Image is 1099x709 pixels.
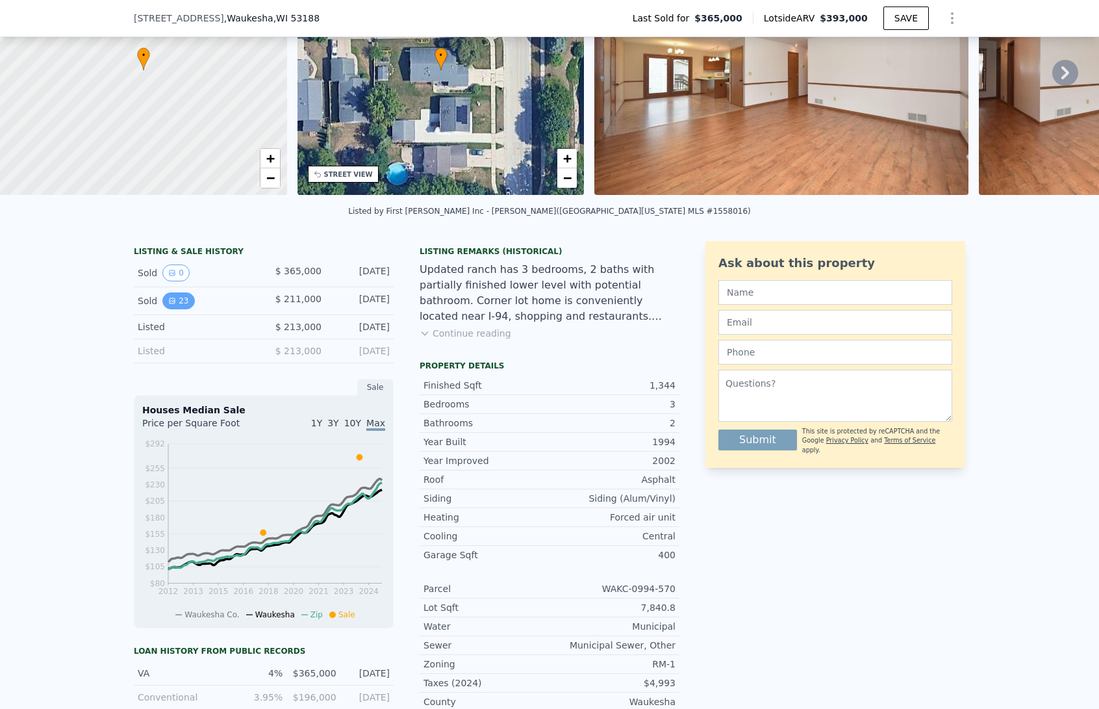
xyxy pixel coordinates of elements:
[718,310,952,335] input: Email
[134,246,394,259] div: LISTING & SALE HISTORY
[423,454,549,467] div: Year Improved
[260,149,280,168] a: Zoom in
[420,246,679,257] div: Listing Remarks (Historical)
[423,620,549,633] div: Water
[145,439,165,448] tspan: $292
[332,264,390,281] div: [DATE]
[420,361,679,371] div: Property details
[423,530,549,543] div: Cooling
[549,435,676,448] div: 1994
[820,13,868,23] span: $393,000
[266,170,274,186] span: −
[158,587,179,596] tspan: 2012
[142,404,385,417] div: Houses Median Sale
[255,610,295,619] span: Waukesha
[275,294,322,304] span: $ 211,000
[338,610,355,619] span: Sale
[162,264,190,281] button: View historical data
[259,587,279,596] tspan: 2018
[423,582,549,595] div: Parcel
[563,170,572,186] span: −
[423,435,549,448] div: Year Built
[348,207,751,216] div: Listed by First [PERSON_NAME] Inc - [PERSON_NAME] ([GEOGRAPHIC_DATA][US_STATE] MLS #1558016)
[327,418,338,428] span: 3Y
[423,473,549,486] div: Roof
[435,49,448,61] span: •
[311,418,322,428] span: 1Y
[549,492,676,505] div: Siding (Alum/Vinyl)
[549,548,676,561] div: 400
[826,437,868,444] a: Privacy Policy
[435,47,448,70] div: •
[290,667,336,680] div: $365,000
[138,344,253,357] div: Listed
[137,49,150,61] span: •
[549,658,676,671] div: RM-1
[145,513,165,522] tspan: $180
[134,646,394,656] div: Loan history from public records
[549,677,676,690] div: $4,993
[423,639,549,652] div: Sewer
[423,511,549,524] div: Heating
[275,346,322,356] span: $ 213,000
[694,12,742,25] span: $365,000
[718,254,952,272] div: Ask about this property
[284,587,304,596] tspan: 2020
[162,292,194,309] button: View historical data
[145,496,165,506] tspan: $205
[332,320,390,333] div: [DATE]
[237,691,283,704] div: 3.95%
[138,264,253,281] div: Sold
[138,691,229,704] div: Conventional
[557,149,577,168] a: Zoom in
[883,6,929,30] button: SAVE
[423,695,549,708] div: County
[549,601,676,614] div: 7,840.8
[549,582,676,595] div: WAKC-0994-570
[423,548,549,561] div: Garage Sqft
[549,695,676,708] div: Waukesha
[633,12,695,25] span: Last Sold for
[183,587,203,596] tspan: 2013
[138,292,253,309] div: Sold
[549,417,676,430] div: 2
[939,5,965,31] button: Show Options
[420,262,679,324] div: Updated ranch has 3 bedrooms, 2 baths with partially finished lower level with potential bathroom...
[764,12,820,25] span: Lotside ARV
[150,579,165,588] tspan: $80
[332,344,390,357] div: [DATE]
[366,418,385,431] span: Max
[275,322,322,332] span: $ 213,000
[549,454,676,467] div: 2002
[237,667,283,680] div: 4%
[549,398,676,411] div: 3
[423,417,549,430] div: Bathrooms
[145,562,165,571] tspan: $105
[718,430,797,450] button: Submit
[423,677,549,690] div: Taxes (2024)
[138,667,229,680] div: VA
[145,480,165,489] tspan: $230
[334,587,354,596] tspan: 2023
[332,292,390,309] div: [DATE]
[423,601,549,614] div: Lot Sqft
[549,511,676,524] div: Forced air unit
[137,47,150,70] div: •
[549,473,676,486] div: Asphalt
[233,587,253,596] tspan: 2016
[802,427,952,455] div: This site is protected by reCAPTCHA and the Google and apply.
[145,464,165,473] tspan: $255
[423,658,549,671] div: Zoning
[357,379,394,396] div: Sale
[142,417,264,437] div: Price per Square Foot
[310,610,323,619] span: Zip
[309,587,329,596] tspan: 2021
[275,266,322,276] span: $ 365,000
[420,327,511,340] button: Continue reading
[549,379,676,392] div: 1,344
[344,691,390,704] div: [DATE]
[549,639,676,652] div: Municipal Sewer, Other
[423,492,549,505] div: Siding
[273,13,320,23] span: , WI 53188
[266,150,274,166] span: +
